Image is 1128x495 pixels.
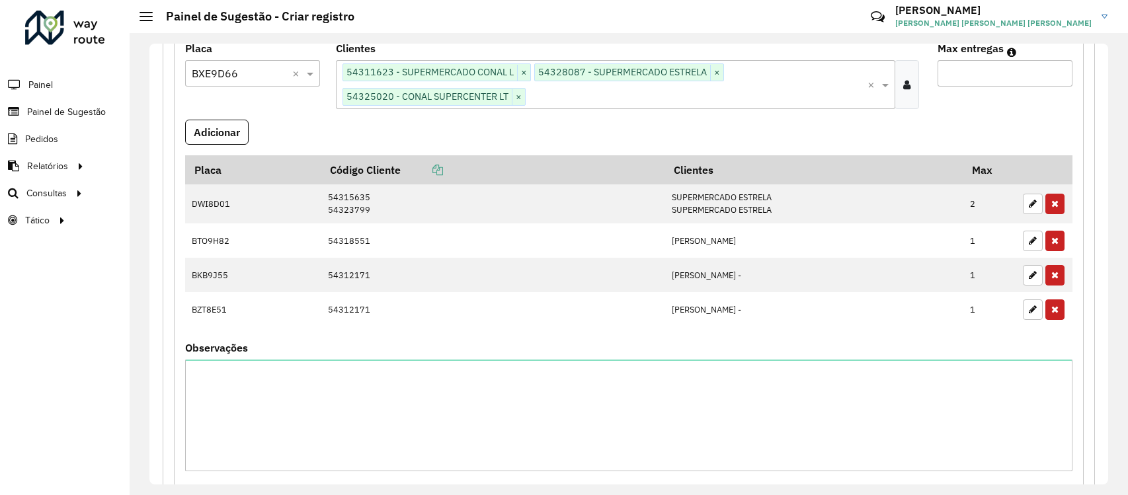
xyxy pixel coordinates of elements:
td: SUPERMERCADO ESTRELA SUPERMERCADO ESTRELA [665,184,963,223]
span: Consultas [26,186,67,200]
label: Placa [185,40,212,56]
h2: Painel de Sugestão - Criar registro [153,9,354,24]
td: BTO9H82 [185,223,321,258]
h3: [PERSON_NAME] [895,4,1092,17]
th: Placa [185,155,321,184]
td: DWI8D01 [185,184,321,223]
td: 1 [963,223,1016,258]
span: × [710,65,723,81]
label: Max entregas [938,40,1004,56]
th: Código Cliente [321,155,665,184]
span: × [512,89,525,105]
span: 54325020 - CONAL SUPERCENTER LT [343,89,512,104]
span: 54328087 - SUPERMERCADO ESTRELA [535,64,710,80]
div: Mapas Sugeridos: Placa-Cliente [174,38,1084,488]
td: 54318551 [321,223,665,258]
td: 54312171 [321,258,665,292]
label: Observações [185,340,248,356]
td: [PERSON_NAME] - [665,292,963,326]
a: Contato Rápido [864,3,892,31]
td: BKB9J55 [185,258,321,292]
span: Clear all [292,65,303,81]
td: 2 [963,184,1016,223]
span: Painel de Sugestão [27,105,106,119]
td: 1 [963,292,1016,326]
span: [PERSON_NAME] [PERSON_NAME] [PERSON_NAME] [895,17,1092,29]
td: 1 [963,258,1016,292]
em: Máximo de clientes que serão colocados na mesma rota com os clientes informados [1007,47,1016,57]
td: [PERSON_NAME] - [665,258,963,292]
button: Adicionar [185,120,249,145]
span: Clear all [867,77,879,93]
td: 54312171 [321,292,665,326]
label: Clientes [336,40,376,56]
span: Painel [28,78,53,92]
a: Copiar [401,163,443,176]
th: Clientes [665,155,963,184]
span: × [517,65,530,81]
td: BZT8E51 [185,292,321,326]
td: [PERSON_NAME] [665,223,963,258]
th: Max [963,155,1016,184]
td: 54315635 54323799 [321,184,665,223]
span: Tático [25,213,50,227]
span: Relatórios [27,159,68,173]
span: 54311623 - SUPERMERCADO CONAL L [343,64,517,80]
span: Pedidos [25,132,58,146]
